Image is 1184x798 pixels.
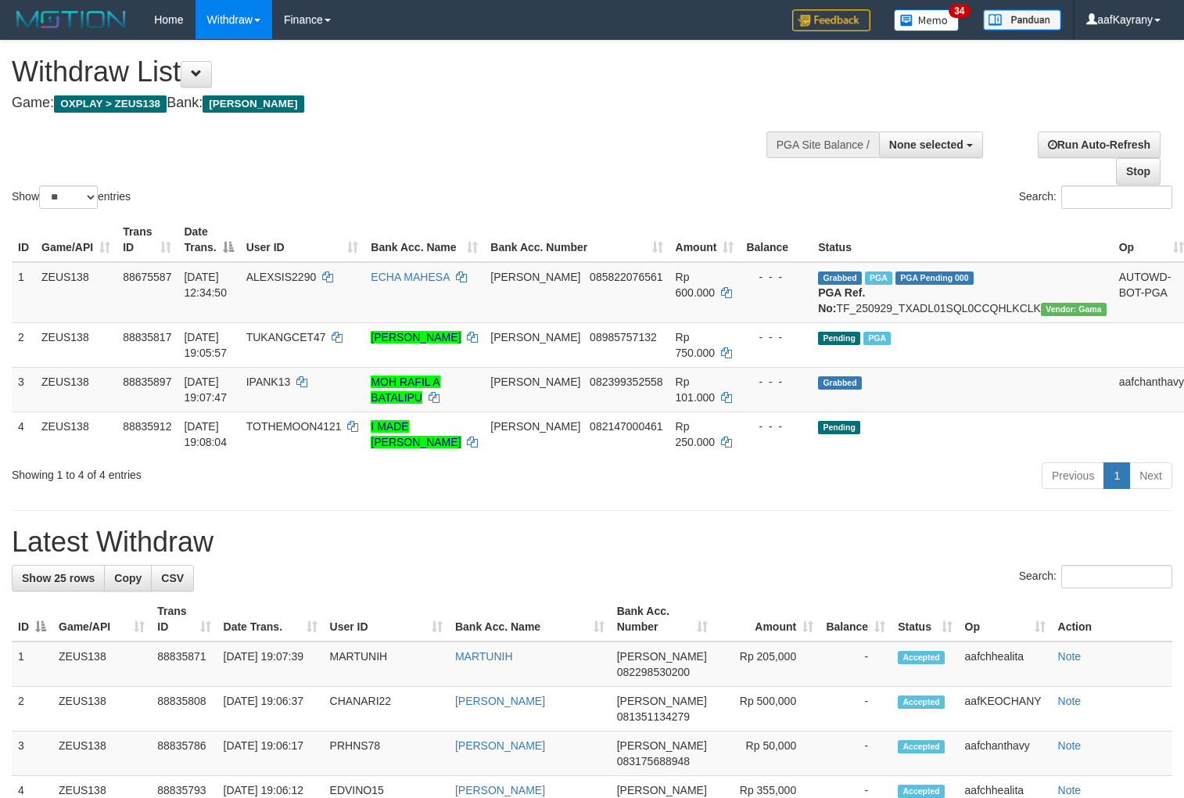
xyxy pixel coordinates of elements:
span: Pending [818,421,860,434]
td: Rp 205,000 [714,642,820,687]
td: ZEUS138 [52,642,151,687]
td: [DATE] 19:07:39 [217,642,324,687]
span: Copy 082399352558 to clipboard [590,376,662,388]
th: Trans ID: activate to sort column ascending [151,597,217,642]
label: Show entries [12,185,131,209]
a: MARTUNIH [455,650,513,663]
td: [DATE] 19:06:37 [217,687,324,731]
input: Search: [1061,185,1172,209]
td: Rp 50,000 [714,731,820,776]
a: Next [1129,462,1172,489]
td: 2 [12,322,35,367]
span: CSV [161,572,184,584]
span: Marked by aafpengsreynich [865,271,892,285]
a: Run Auto-Refresh [1038,131,1161,158]
td: PRHNS78 [324,731,449,776]
button: None selected [879,131,983,158]
span: OXPLAY > ZEUS138 [54,95,167,113]
div: - - - [746,329,805,345]
th: User ID: activate to sort column ascending [324,597,449,642]
div: - - - [746,269,805,285]
span: Copy 082298530200 to clipboard [617,666,690,678]
th: Amount: activate to sort column ascending [669,217,741,262]
td: 2 [12,687,52,731]
span: 34 [949,4,970,18]
a: Note [1058,739,1082,752]
a: Note [1058,784,1082,796]
td: 88835786 [151,731,217,776]
span: Copy 082147000461 to clipboard [590,420,662,433]
h1: Withdraw List [12,56,773,88]
span: PGA Pending [895,271,974,285]
span: [PERSON_NAME] [490,420,580,433]
a: I MADE [PERSON_NAME] [371,420,461,448]
span: Show 25 rows [22,572,95,584]
a: [PERSON_NAME] [455,695,545,707]
td: aafchanthavy [959,731,1052,776]
h1: Latest Withdraw [12,527,1172,558]
th: Game/API: activate to sort column ascending [52,597,151,642]
span: Pending [818,332,860,345]
span: [PERSON_NAME] [490,331,580,343]
h4: Game: Bank: [12,95,773,111]
th: Balance [740,217,812,262]
th: ID: activate to sort column descending [12,597,52,642]
td: ZEUS138 [35,262,117,323]
span: Vendor URL: https://trx31.1velocity.biz [1041,303,1107,316]
span: Copy 085822076561 to clipboard [590,271,662,283]
td: 88835808 [151,687,217,731]
span: [DATE] 19:08:04 [184,420,227,448]
a: Copy [104,565,152,591]
span: [PERSON_NAME] [490,271,580,283]
select: Showentries [39,185,98,209]
th: Game/API: activate to sort column ascending [35,217,117,262]
th: Action [1052,597,1172,642]
a: Note [1058,695,1082,707]
th: User ID: activate to sort column ascending [240,217,365,262]
span: Accepted [898,696,945,709]
td: TF_250929_TXADL01SQL0CCQHLKCLK [812,262,1113,323]
td: [DATE] 19:06:17 [217,731,324,776]
span: IPANK13 [246,376,291,388]
td: - [820,687,892,731]
a: Stop [1116,158,1161,185]
th: Bank Acc. Name: activate to sort column ascending [364,217,484,262]
a: Note [1058,650,1082,663]
span: [DATE] 19:07:47 [184,376,227,404]
span: None selected [889,138,963,151]
span: [DATE] 12:34:50 [184,271,227,299]
span: [PERSON_NAME] [617,650,707,663]
th: Bank Acc. Name: activate to sort column ascending [449,597,611,642]
td: aafKEOCHANY [959,687,1052,731]
th: Status [812,217,1113,262]
span: [PERSON_NAME] [490,376,580,388]
th: Date Trans.: activate to sort column ascending [217,597,324,642]
span: [PERSON_NAME] [617,784,707,796]
td: 4 [12,412,35,456]
span: Copy [114,572,142,584]
a: [PERSON_NAME] [455,739,545,752]
a: ECHA MAHESA [371,271,449,283]
span: Copy 083175688948 to clipboard [617,755,690,767]
th: Balance: activate to sort column ascending [820,597,892,642]
div: Showing 1 to 4 of 4 entries [12,461,482,483]
span: Copy 081351134279 to clipboard [617,710,690,723]
a: Previous [1042,462,1104,489]
span: Rp 250.000 [676,420,716,448]
span: Rp 101.000 [676,376,716,404]
img: Button%20Memo.svg [894,9,960,31]
div: - - - [746,419,805,434]
span: TOTHEMOON4121 [246,420,342,433]
td: CHANARI22 [324,687,449,731]
span: Rp 750.000 [676,331,716,359]
td: MARTUNIH [324,642,449,687]
td: aafchhealita [959,642,1052,687]
span: TUKANGCET47 [246,331,326,343]
a: CSV [151,565,194,591]
a: Show 25 rows [12,565,105,591]
td: ZEUS138 [52,731,151,776]
td: 3 [12,367,35,412]
span: Rp 600.000 [676,271,716,299]
th: Trans ID: activate to sort column ascending [117,217,178,262]
span: Marked by aafpengsreynich [863,332,891,345]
